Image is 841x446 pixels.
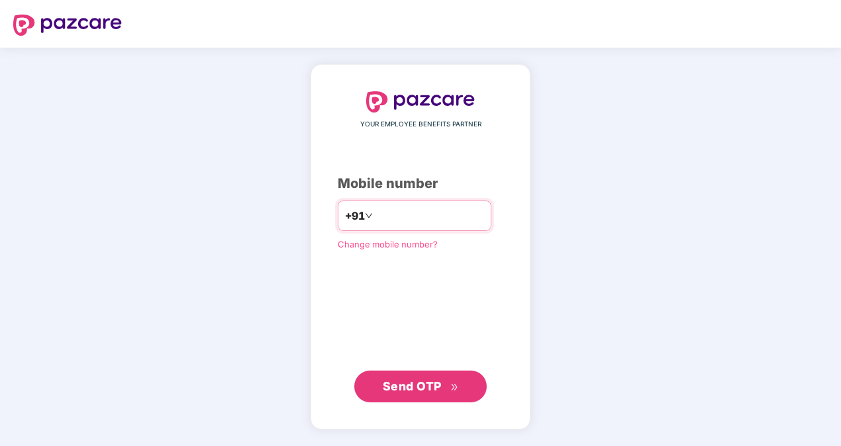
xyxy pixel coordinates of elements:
span: double-right [450,383,459,392]
a: Change mobile number? [338,239,438,249]
span: YOUR EMPLOYEE BENEFITS PARTNER [360,119,481,130]
button: Send OTPdouble-right [354,371,487,402]
span: +91 [345,208,365,224]
div: Mobile number [338,173,503,194]
span: down [365,212,373,220]
span: Send OTP [383,379,442,393]
img: logo [366,91,475,112]
img: logo [13,15,122,36]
